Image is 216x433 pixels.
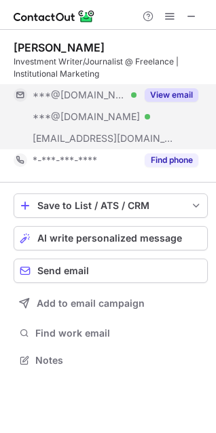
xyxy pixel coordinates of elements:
[14,56,208,80] div: Investment Writer/Journalist @ Freelance | Institutional Marketing
[14,351,208,370] button: Notes
[37,298,145,309] span: Add to email campaign
[14,226,208,250] button: AI write personalized message
[37,200,184,211] div: Save to List / ATS / CRM
[37,265,89,276] span: Send email
[14,259,208,283] button: Send email
[37,233,182,244] span: AI write personalized message
[33,89,126,101] span: ***@[DOMAIN_NAME]
[14,193,208,218] button: save-profile-one-click
[14,41,105,54] div: [PERSON_NAME]
[14,324,208,343] button: Find work email
[33,111,140,123] span: ***@[DOMAIN_NAME]
[35,327,202,339] span: Find work email
[14,291,208,316] button: Add to email campaign
[145,88,198,102] button: Reveal Button
[14,8,95,24] img: ContactOut v5.3.10
[33,132,174,145] span: [EMAIL_ADDRESS][DOMAIN_NAME]
[35,354,202,366] span: Notes
[145,153,198,167] button: Reveal Button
